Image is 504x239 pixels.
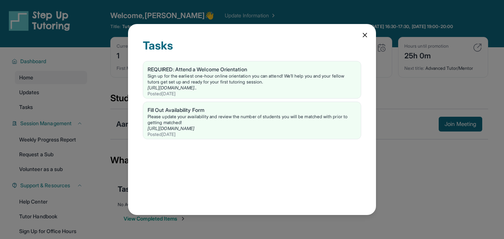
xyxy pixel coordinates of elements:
[148,85,197,91] a: [URL][DOMAIN_NAME]..
[148,73,356,85] div: Sign up for the earliest one-hour online orientation you can attend! We’ll help you and your fell...
[148,66,356,73] div: REQUIRED: Attend a Welcome Orientation
[148,114,356,126] div: Please update your availability and review the number of students you will be matched with prior ...
[148,106,356,114] div: Fill Out Availability Form
[143,61,361,98] a: REQUIRED: Attend a Welcome OrientationSign up for the earliest one-hour online orientation you ca...
[148,126,194,131] a: [URL][DOMAIN_NAME]
[148,91,356,97] div: Posted [DATE]
[148,132,356,137] div: Posted [DATE]
[143,39,361,61] div: Tasks
[143,102,361,139] a: Fill Out Availability FormPlease update your availability and review the number of students you w...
